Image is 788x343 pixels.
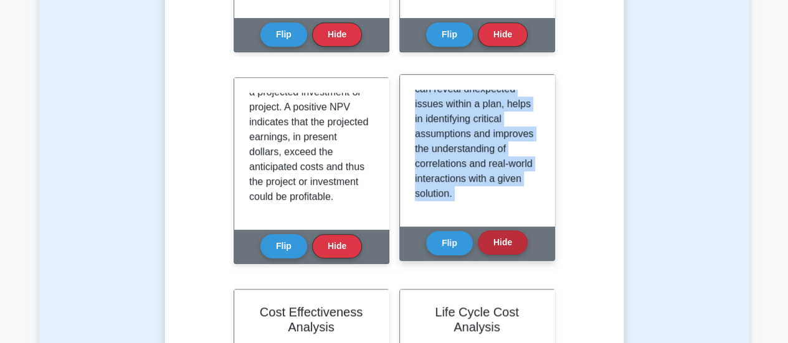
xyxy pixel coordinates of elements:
h2: Life Cycle Cost Analysis [415,304,539,334]
button: Flip [260,234,307,258]
button: Flip [260,22,307,47]
button: Hide [478,230,528,255]
h2: Cost Effectiveness Analysis [249,304,374,334]
button: Hide [312,234,362,258]
button: Flip [426,231,473,255]
button: Hide [478,22,528,47]
button: Hide [312,22,362,47]
button: Flip [426,22,473,47]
